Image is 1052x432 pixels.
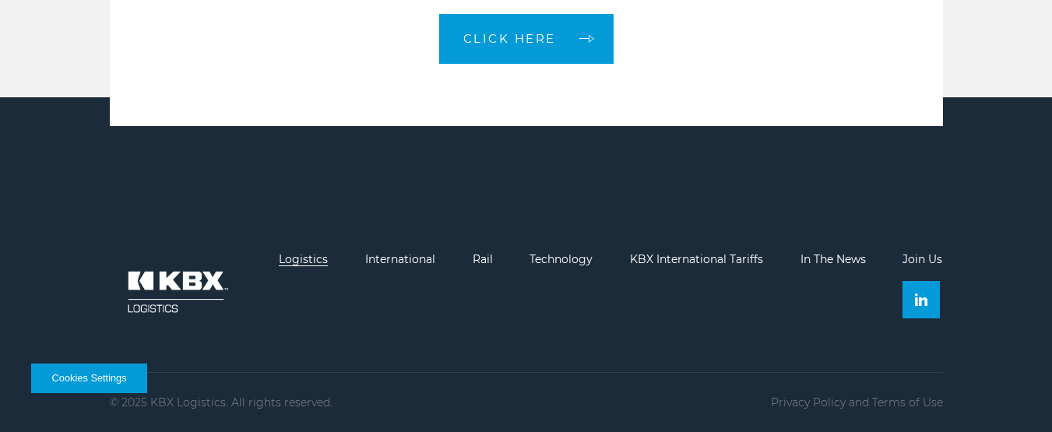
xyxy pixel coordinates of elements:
img: Linkedin [915,293,927,306]
img: kbx logo [110,253,242,331]
span: and [849,395,869,409]
a: Rail [473,252,493,266]
span: CLICK HERE [463,33,556,44]
a: KBX International Tariffs [630,252,763,266]
p: © 2025 KBX Logistics. All rights reserved. [110,396,332,409]
button: Cookies Settings [31,364,147,393]
a: CLICK HERE arrow arrow [439,14,614,64]
a: Join Us [902,252,942,266]
a: In The News [800,252,866,266]
a: Privacy Policy [771,395,846,409]
a: International [365,252,435,266]
a: Terms of Use [872,395,943,409]
a: Technology [530,252,593,266]
a: Logistics [279,252,328,266]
